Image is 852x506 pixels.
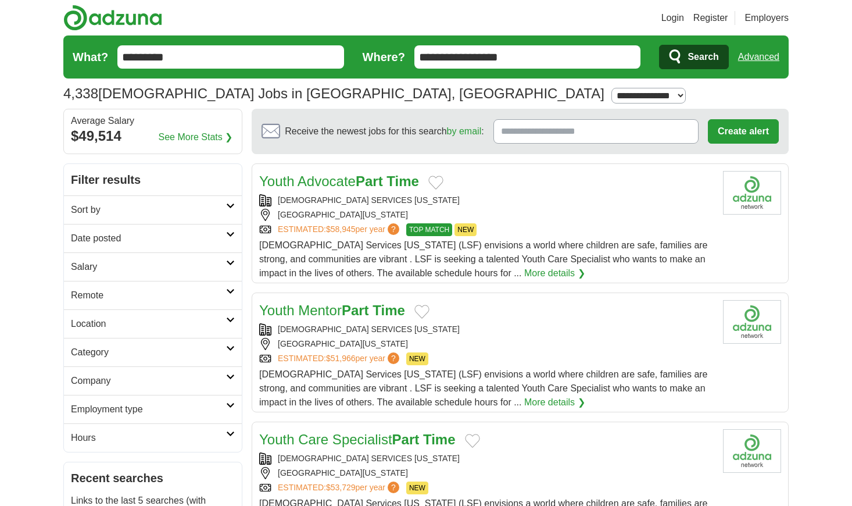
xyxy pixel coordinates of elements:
[71,260,226,274] h2: Salary
[73,48,108,66] label: What?
[259,240,708,278] span: [DEMOGRAPHIC_DATA] Services [US_STATE] (LSF) envisions a world where children are safe, families ...
[744,11,789,25] a: Employers
[326,225,356,234] span: $58,945
[278,482,402,494] a: ESTIMATED:$53,729per year?
[278,352,402,365] a: ESTIMATED:$51,966per year?
[465,434,480,448] button: Add to favorite jobs
[159,130,233,144] a: See More Stats ❯
[454,223,477,236] span: NEW
[259,323,714,336] div: [DEMOGRAPHIC_DATA] SERVICES [US_STATE]
[406,223,452,236] span: TOP MATCH
[64,366,242,395] a: Company
[64,395,242,423] a: Employment type
[64,164,242,195] h2: Filter results
[71,203,226,217] h2: Sort by
[723,429,781,473] img: Company logo
[259,302,405,318] a: Youth MentorPart Time
[64,252,242,281] a: Salary
[278,223,402,236] a: ESTIMATED:$58,945per year?
[259,452,714,465] div: [DEMOGRAPHIC_DATA] SERVICES [US_STATE]
[406,482,428,494] span: NEW
[71,431,226,445] h2: Hours
[64,338,242,366] a: Category
[524,266,585,280] a: More details ❯
[259,173,419,189] a: Youth AdvocatePart Time
[259,432,456,447] a: Youth Care SpecialistPart Time
[388,223,399,235] span: ?
[388,352,399,364] span: ?
[723,300,781,344] img: Company logo
[63,5,162,31] img: Adzuna logo
[259,338,714,350] div: [GEOGRAPHIC_DATA][US_STATE]
[63,85,604,101] h1: [DEMOGRAPHIC_DATA] Jobs in [GEOGRAPHIC_DATA], [GEOGRAPHIC_DATA]
[447,126,482,136] a: by email
[64,224,242,252] a: Date posted
[386,173,419,189] strong: Time
[259,194,714,206] div: [DEMOGRAPHIC_DATA] SERVICES [US_STATE]
[285,124,484,138] span: Receive the newest jobs for this search :
[71,374,226,388] h2: Company
[71,231,226,245] h2: Date posted
[64,195,242,224] a: Sort by
[414,305,429,319] button: Add to favorite jobs
[693,11,728,25] a: Register
[64,309,242,338] a: Location
[363,48,405,66] label: Where?
[326,354,356,363] span: $51,966
[71,469,235,487] h2: Recent searches
[392,432,420,447] strong: Part
[259,369,708,407] span: [DEMOGRAPHIC_DATA] Services [US_STATE] (LSF) envisions a world where children are safe, families ...
[259,467,714,479] div: [GEOGRAPHIC_DATA][US_STATE]
[373,302,405,318] strong: Time
[71,317,226,331] h2: Location
[71,116,235,126] div: Average Salary
[71,288,226,302] h2: Remote
[64,423,242,452] a: Hours
[388,482,399,493] span: ?
[356,173,383,189] strong: Part
[524,395,585,409] a: More details ❯
[342,302,369,318] strong: Part
[71,126,235,147] div: $49,514
[661,11,684,25] a: Login
[71,345,226,359] h2: Category
[326,483,356,492] span: $53,729
[63,83,98,104] span: 4,338
[423,432,456,447] strong: Time
[64,281,242,309] a: Remote
[428,176,443,190] button: Add to favorite jobs
[406,352,428,365] span: NEW
[71,402,226,416] h2: Employment type
[259,209,714,221] div: [GEOGRAPHIC_DATA][US_STATE]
